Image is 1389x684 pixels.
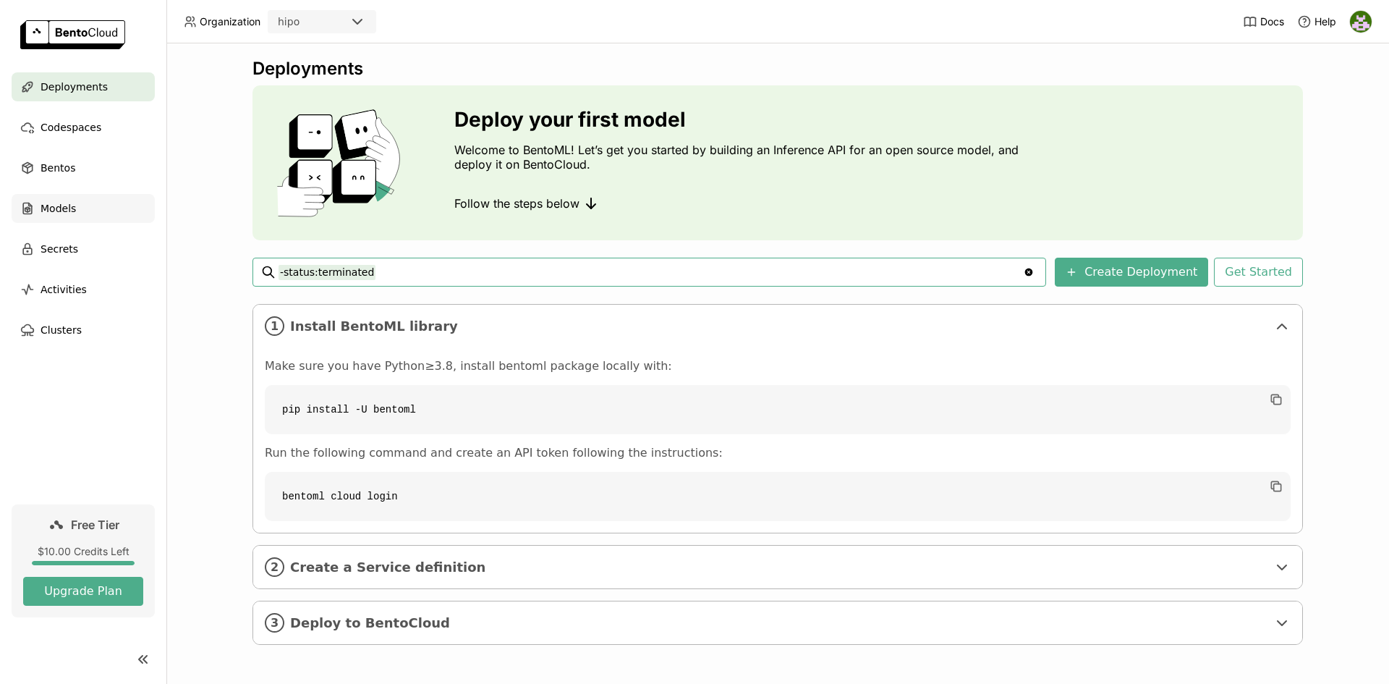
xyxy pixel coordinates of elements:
[1023,266,1035,278] svg: Clear value
[265,316,284,336] i: 1
[1055,258,1208,287] button: Create Deployment
[41,240,78,258] span: Secrets
[454,108,1026,131] h3: Deploy your first model
[265,472,1291,521] code: bentoml cloud login
[41,321,82,339] span: Clusters
[71,518,119,532] span: Free Tier
[23,545,143,558] div: $10.00 Credits Left
[41,78,108,96] span: Deployments
[12,275,155,304] a: Activities
[265,359,1291,373] p: Make sure you have Python≥3.8, install bentoml package locally with:
[265,557,284,577] i: 2
[265,613,284,633] i: 3
[23,577,143,606] button: Upgrade Plan
[12,113,155,142] a: Codespaces
[301,15,302,30] input: Selected hipo.
[12,153,155,182] a: Bentos
[1243,14,1284,29] a: Docs
[1350,11,1372,33] img: Artur Souza Garcia
[290,560,1267,575] span: Create a Service definition
[12,72,155,101] a: Deployments
[20,20,125,49] img: logo
[279,261,1023,284] input: Search
[1297,14,1336,29] div: Help
[252,58,1303,80] div: Deployments
[265,385,1291,434] code: pip install -U bentoml
[12,504,155,617] a: Free Tier$10.00 Credits LeftUpgrade Plan
[264,109,420,217] img: cover onboarding
[12,235,155,263] a: Secrets
[1214,258,1303,287] button: Get Started
[454,196,579,211] span: Follow the steps below
[12,316,155,345] a: Clusters
[41,119,101,136] span: Codespaces
[1260,15,1284,28] span: Docs
[1314,15,1336,28] span: Help
[253,546,1302,588] div: 2Create a Service definition
[265,446,1291,460] p: Run the following command and create an API token following the instructions:
[253,305,1302,347] div: 1Install BentoML library
[290,615,1267,631] span: Deploy to BentoCloud
[41,159,75,177] span: Bentos
[41,281,87,298] span: Activities
[41,200,76,217] span: Models
[12,194,155,223] a: Models
[290,318,1267,334] span: Install BentoML library
[200,15,260,28] span: Organization
[278,14,300,29] div: hipo
[454,143,1026,172] p: Welcome to BentoML! Let’s get you started by building an Inference API for an open source model, ...
[253,601,1302,644] div: 3Deploy to BentoCloud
